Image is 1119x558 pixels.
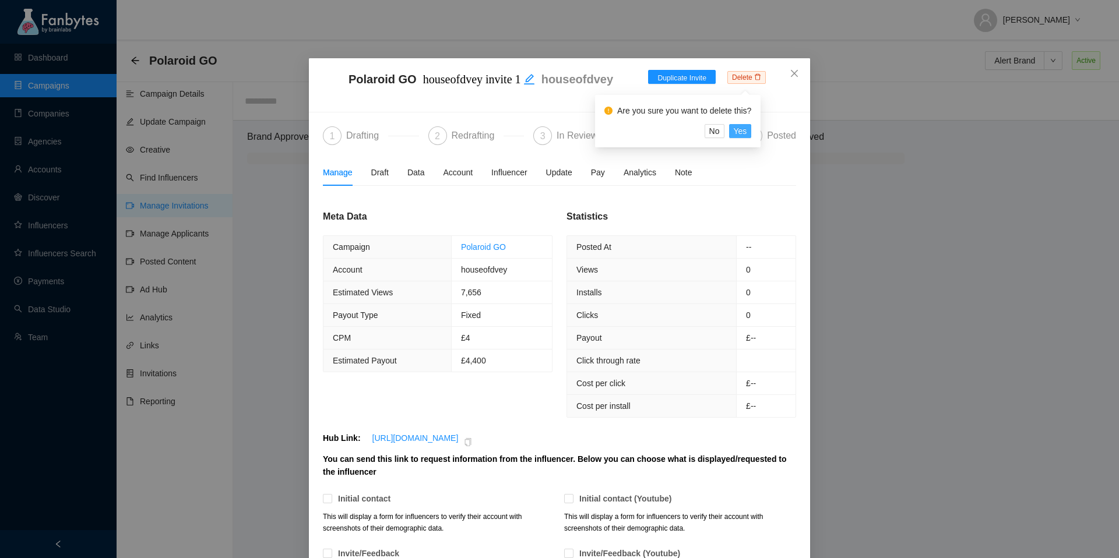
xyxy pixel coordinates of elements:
[323,432,361,453] p: Hub Link:
[323,453,796,478] p: You can send this link to request information from the influencer. Below you can choose what is d...
[746,310,751,320] span: 0
[648,70,716,84] button: Duplicate Invite
[754,73,761,80] span: delete
[576,356,641,365] span: Click through rate
[461,310,481,320] span: Fixed
[576,401,631,411] span: Cost per install
[333,333,351,342] span: CPM
[523,73,535,85] span: edit
[461,333,470,342] span: £4
[709,125,720,137] span: No
[675,166,692,179] div: Note
[576,242,611,252] span: Posted At
[346,126,388,145] div: Drafting
[349,70,613,100] span: Polaroid GO
[371,166,389,179] div: Draft
[566,209,796,224] div: Statistics
[330,131,335,141] span: 1
[790,69,799,78] span: close
[407,166,425,179] div: Data
[576,310,598,320] span: Clicks
[323,209,553,224] div: Meta Data
[746,242,751,252] span: --
[461,265,507,274] span: houseofdvey
[767,126,796,145] div: Posted
[372,433,459,443] a: [URL][DOMAIN_NAME]
[746,379,756,388] span: £--
[727,71,766,84] span: Delete
[338,492,390,505] p: Initial contact
[579,492,671,505] p: Initial contact (Youtube)
[444,166,473,179] div: Account
[523,70,535,89] div: Edit
[423,70,535,89] div: houseofdvey invite 1
[576,288,602,297] span: Installs
[746,265,751,274] span: 0
[333,356,397,365] span: Estimated Payout
[333,242,370,252] span: Campaign
[333,265,363,274] span: Account
[540,131,546,141] span: 3
[564,511,796,534] p: This will display a form for influencers to verify their account with screenshots of their demogr...
[435,131,440,141] span: 2
[624,166,656,179] div: Analytics
[657,73,706,84] span: Duplicate Invite
[779,58,810,90] button: Close
[734,125,747,137] span: Yes
[729,124,752,138] button: Yes
[576,379,625,388] span: Cost per click
[604,107,613,115] span: exclamation-circle
[461,242,506,252] a: Polaroid GO
[617,104,751,117] div: Are you sure you want to delete this?
[576,333,602,342] span: Payout
[541,70,613,89] p: houseofdvey
[557,126,607,145] div: In Review
[705,124,724,138] button: No
[576,265,598,274] span: Views
[323,166,353,179] div: Manage
[591,166,605,179] span: Pay
[464,432,472,453] span: copy
[333,310,378,320] span: Payout Type
[746,333,756,342] span: £--
[461,288,481,297] span: 7,656
[491,166,527,179] div: Influencer
[323,511,555,534] p: This will display a form for influencers to verify their account with screenshots of their demogr...
[452,126,504,145] div: Redrafting
[746,288,751,297] span: 0
[746,401,756,411] span: £--
[546,166,572,179] div: Update
[461,356,486,365] span: £4,400
[333,288,393,297] span: Estimated Views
